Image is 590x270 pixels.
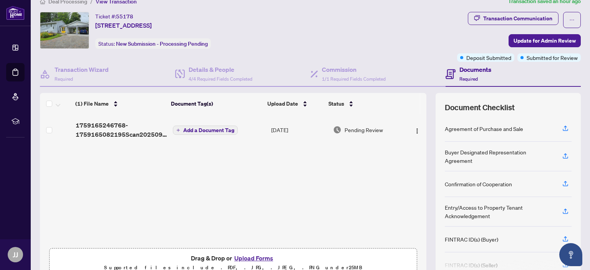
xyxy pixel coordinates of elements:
div: Entry/Access to Property Tenant Acknowledgement [445,203,553,220]
th: Upload Date [264,93,325,114]
div: Agreement of Purchase and Sale [445,124,523,133]
div: Buyer Designated Representation Agreement [445,148,553,165]
span: Required [55,76,73,82]
button: Logo [411,124,423,136]
button: Open asap [559,243,582,266]
span: Status [328,99,344,108]
div: Status: [95,38,211,49]
span: [STREET_ADDRESS] [95,21,152,30]
span: Submitted for Review [527,53,578,62]
h4: Transaction Wizard [55,65,109,74]
span: 1759165246768-1759165082195Scan202509251918551.pdf [76,121,167,139]
span: Drag & Drop or [191,253,275,263]
div: Transaction Communication [483,12,552,25]
button: Add a Document Tag [173,125,238,135]
button: Upload Forms [232,253,275,263]
img: logo [6,6,25,20]
span: 55178 [116,13,133,20]
span: ellipsis [569,17,575,23]
span: plus [176,128,180,132]
h4: Commission [322,65,386,74]
span: Upload Date [267,99,298,108]
th: Status [325,93,399,114]
span: JJ [13,249,18,260]
th: (1) File Name [72,93,168,114]
span: New Submission - Processing Pending [116,40,208,47]
span: Deposit Submitted [466,53,511,62]
img: Logo [414,128,420,134]
div: Confirmation of Cooperation [445,180,512,188]
span: 1/1 Required Fields Completed [322,76,386,82]
div: FINTRAC ID(s) (Buyer) [445,235,498,243]
span: Pending Review [345,126,383,134]
h4: Details & People [189,65,252,74]
span: Required [459,76,478,82]
td: [DATE] [268,114,330,145]
div: Ticket #: [95,12,133,21]
span: (1) File Name [75,99,109,108]
span: Add a Document Tag [183,128,234,133]
span: Update for Admin Review [514,35,576,47]
button: Add a Document Tag [173,126,238,135]
img: Document Status [333,126,341,134]
span: 4/4 Required Fields Completed [189,76,252,82]
img: IMG-X12369783_1.jpg [40,12,89,48]
span: Document Checklist [445,102,515,113]
button: Transaction Communication [468,12,559,25]
h4: Documents [459,65,491,74]
th: Document Tag(s) [168,93,265,114]
button: Update for Admin Review [509,34,581,47]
